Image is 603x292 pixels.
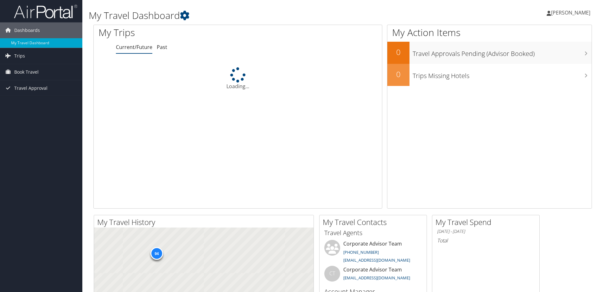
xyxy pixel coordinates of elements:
[387,26,592,39] h1: My Action Items
[150,247,163,260] div: 94
[97,217,314,228] h2: My Travel History
[14,80,48,96] span: Travel Approval
[98,26,257,39] h1: My Trips
[387,69,409,80] h2: 0
[14,64,39,80] span: Book Travel
[94,67,382,90] div: Loading...
[343,249,379,255] a: [PHONE_NUMBER]
[413,46,592,58] h3: Travel Approvals Pending (Advisor Booked)
[157,44,167,51] a: Past
[437,228,535,234] h6: [DATE] - [DATE]
[437,237,535,244] h6: Total
[321,266,425,286] li: Corporate Advisor Team
[387,64,592,86] a: 0Trips Missing Hotels
[14,48,25,64] span: Trips
[116,44,152,51] a: Current/Future
[324,228,422,237] h3: Travel Agents
[89,9,427,22] h1: My Travel Dashboard
[551,9,590,16] span: [PERSON_NAME]
[343,275,410,281] a: [EMAIL_ADDRESS][DOMAIN_NAME]
[321,240,425,266] li: Corporate Advisor Team
[387,47,409,58] h2: 0
[323,217,427,228] h2: My Travel Contacts
[14,22,40,38] span: Dashboards
[14,4,77,19] img: airportal-logo.png
[413,68,592,80] h3: Trips Missing Hotels
[547,3,597,22] a: [PERSON_NAME]
[435,217,539,228] h2: My Travel Spend
[343,257,410,263] a: [EMAIL_ADDRESS][DOMAIN_NAME]
[324,266,340,282] div: CT
[387,42,592,64] a: 0Travel Approvals Pending (Advisor Booked)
